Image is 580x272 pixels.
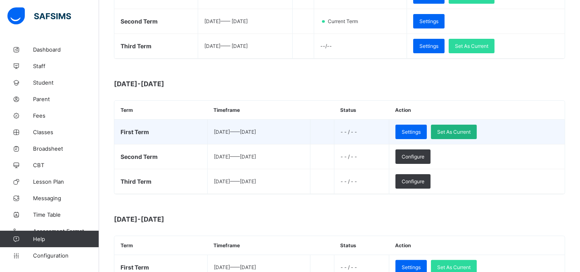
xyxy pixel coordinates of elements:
td: --/-- [314,34,407,59]
span: [DATE] —— [DATE] [214,264,256,270]
span: Fees [33,112,99,119]
span: Settings [419,18,438,24]
img: safsims [7,7,71,25]
span: Set As Current [455,43,488,49]
span: Configure [402,154,424,160]
span: Configuration [33,252,99,259]
span: Second Term [121,153,158,160]
span: Current Term [327,18,363,24]
span: - - / - - [341,154,357,160]
span: Settings [402,264,421,270]
th: Timeframe [207,236,310,255]
th: Timeframe [207,101,310,120]
span: First Term [121,264,149,271]
span: [DATE] —— [DATE] [214,154,256,160]
span: Third Term [121,178,152,185]
span: Help [33,236,99,242]
span: Third Term [121,43,152,50]
th: Action [389,101,565,120]
span: Time Table [33,211,99,218]
span: Lesson Plan [33,178,99,185]
span: [DATE] —— [DATE] [204,43,248,49]
span: Second Term [121,18,158,25]
span: - - / - - [341,129,357,135]
th: Action [389,236,565,255]
span: Parent [33,96,99,102]
span: - - / - - [341,178,357,184]
th: Term [114,101,207,120]
span: Dashboard [33,46,99,53]
span: Set As Current [437,264,471,270]
span: Configure [402,178,424,184]
span: CBT [33,162,99,168]
span: [DATE] —— [DATE] [204,18,248,24]
span: Staff [33,63,99,69]
span: [DATE] —— [DATE] [214,129,256,135]
span: [DATE]-[DATE] [114,215,279,223]
span: Settings [419,43,438,49]
th: Term [114,236,207,255]
span: [DATE] —— [DATE] [214,178,256,184]
span: Assessment Format [33,228,99,234]
span: Set As Current [437,129,471,135]
span: Broadsheet [33,145,99,152]
th: Status [334,101,389,120]
span: [DATE]-[DATE] [114,80,279,88]
span: - - / - - [341,264,357,270]
th: Status [334,236,389,255]
span: Settings [402,129,421,135]
span: Classes [33,129,99,135]
span: First Term [121,128,149,135]
span: Messaging [33,195,99,201]
span: Student [33,79,99,86]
